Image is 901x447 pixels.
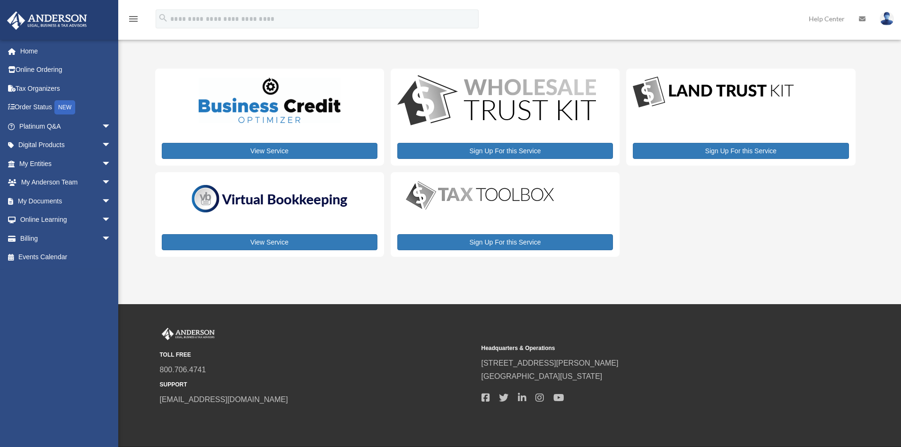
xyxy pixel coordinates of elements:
a: Billingarrow_drop_down [7,229,125,248]
div: NEW [54,100,75,114]
i: menu [128,13,139,25]
a: [GEOGRAPHIC_DATA][US_STATE] [481,372,603,380]
a: Home [7,42,125,61]
a: Order StatusNEW [7,98,125,117]
a: Events Calendar [7,248,125,267]
a: Digital Productsarrow_drop_down [7,136,121,155]
img: User Pic [880,12,894,26]
img: LandTrust_lgo-1.jpg [633,75,794,110]
span: arrow_drop_down [102,210,121,230]
img: Anderson Advisors Platinum Portal [4,11,90,30]
img: WS-Trust-Kit-lgo-1.jpg [397,75,596,128]
a: Online Ordering [7,61,125,79]
span: arrow_drop_down [102,192,121,211]
a: [EMAIL_ADDRESS][DOMAIN_NAME] [160,395,288,403]
a: Sign Up For this Service [397,143,613,159]
a: Tax Organizers [7,79,125,98]
span: arrow_drop_down [102,229,121,248]
a: [STREET_ADDRESS][PERSON_NAME] [481,359,619,367]
a: Sign Up For this Service [397,234,613,250]
a: View Service [162,234,377,250]
a: My Entitiesarrow_drop_down [7,154,125,173]
small: Headquarters & Operations [481,343,796,353]
i: search [158,13,168,23]
small: SUPPORT [160,380,475,390]
a: Sign Up For this Service [633,143,849,159]
a: View Service [162,143,377,159]
a: Platinum Q&Aarrow_drop_down [7,117,125,136]
a: menu [128,17,139,25]
a: My Documentsarrow_drop_down [7,192,125,210]
a: My Anderson Teamarrow_drop_down [7,173,125,192]
span: arrow_drop_down [102,154,121,174]
a: Online Learningarrow_drop_down [7,210,125,229]
span: arrow_drop_down [102,117,121,136]
span: arrow_drop_down [102,173,121,193]
span: arrow_drop_down [102,136,121,155]
small: TOLL FREE [160,350,475,360]
a: 800.706.4741 [160,366,206,374]
img: taxtoolbox_new-1.webp [397,179,563,212]
img: Anderson Advisors Platinum Portal [160,328,217,340]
